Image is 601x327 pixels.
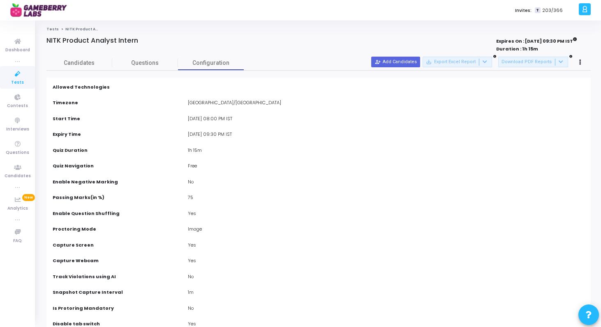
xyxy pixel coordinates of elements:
[184,289,589,298] div: 1m
[53,115,80,122] label: Start Time
[46,27,591,32] nav: breadcrumb
[53,210,120,217] label: Enable Question Shuffling
[53,162,94,169] label: Quiz Navigation
[375,59,381,65] mat-icon: person_add_alt
[53,289,123,296] label: Snapshot Capture Interval
[6,126,29,133] span: Interviews
[46,37,138,45] h4: NITK Product Analyst Intern
[184,115,589,124] div: [DATE] 08:00 PM IST
[46,59,112,67] span: Candidates
[426,59,432,65] mat-icon: save_alt
[184,305,589,314] div: No
[53,305,114,312] label: Is Protoring Mandatory
[53,242,94,249] label: Capture Screen
[22,194,35,201] span: New
[53,131,81,138] label: Expiry Time
[184,162,589,172] div: Free
[11,79,24,86] span: Tests
[7,205,28,212] span: Analytics
[13,238,22,245] span: FAQ
[112,59,178,67] span: Questions
[53,147,88,154] label: Quiz Duration
[5,47,30,54] span: Dashboard
[515,7,532,14] label: Invites:
[53,99,78,106] label: Timezone
[535,7,540,14] span: T
[184,242,589,251] div: Yes
[496,46,538,52] strong: Duration : 1h 15m
[53,257,99,264] label: Capture Webcam
[496,36,577,45] strong: Expires On : [DATE] 09:30 PM IST
[53,273,116,280] label: Track Violations using AI
[184,257,589,266] div: Yes
[423,57,492,67] button: Export Excel Report
[192,59,229,67] span: Configuration
[10,2,72,18] img: logo
[53,226,96,233] label: Proctoring Mode
[53,194,104,201] label: Passing Marks(in %)
[184,273,589,282] div: No
[184,131,589,140] div: [DATE] 09:30 PM IST
[5,173,31,180] span: Candidates
[6,149,29,156] span: Questions
[53,178,118,185] label: Enable Negative Marking
[184,210,589,219] div: Yes
[7,103,28,110] span: Contests
[542,7,563,14] span: 203/366
[184,99,589,108] div: [GEOGRAPHIC_DATA]/[GEOGRAPHIC_DATA]
[46,27,59,32] a: Tests
[371,57,420,67] button: Add Candidates
[53,84,110,91] label: Allowed Technologies
[498,57,568,67] button: Download PDF Reports
[184,147,589,156] div: 1h 15m
[184,178,589,188] div: No
[65,27,121,32] span: NITK Product Analyst Intern
[184,194,589,203] div: 75
[184,226,589,235] div: Image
